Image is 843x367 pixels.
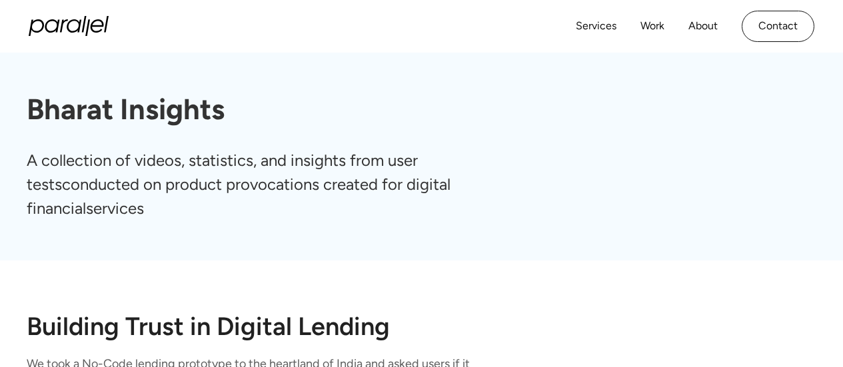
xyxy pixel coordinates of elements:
a: Work [640,17,664,36]
h1: Bharat Insights [27,93,816,127]
a: home [29,16,109,36]
a: Contact [742,11,814,42]
h2: Building Trust in Digital Lending [27,314,816,339]
p: A collection of videos, statistics, and insights from user testsconducted on product provocations... [27,149,502,220]
a: About [688,17,718,36]
a: Services [576,17,616,36]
